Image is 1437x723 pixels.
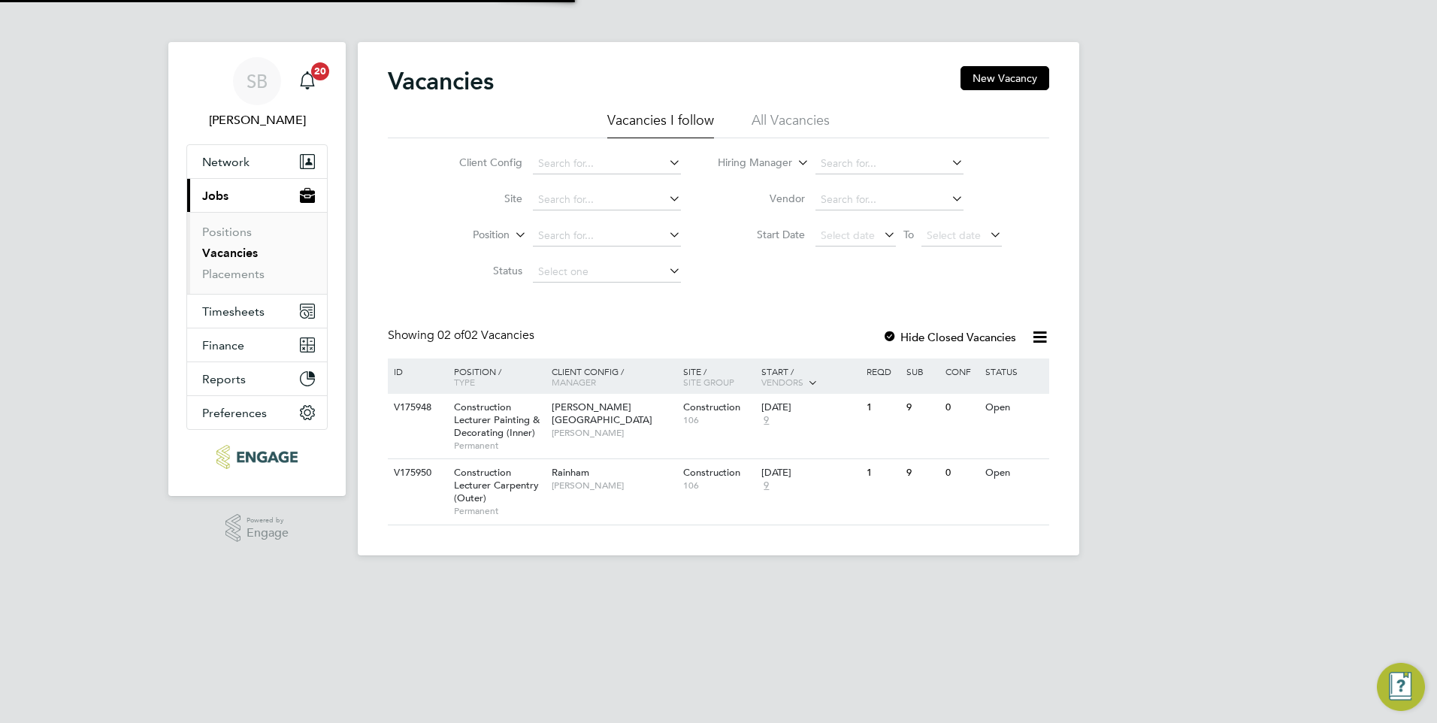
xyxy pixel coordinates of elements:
[942,459,981,487] div: 0
[706,156,792,171] label: Hiring Manager
[761,376,803,388] span: Vendors
[202,267,265,281] a: Placements
[533,189,681,210] input: Search for...
[752,111,830,138] li: All Vacancies
[202,406,267,420] span: Preferences
[437,328,464,343] span: 02 of
[202,189,228,203] span: Jobs
[552,427,676,439] span: [PERSON_NAME]
[942,394,981,422] div: 0
[863,358,902,384] div: Reqd
[903,394,942,422] div: 9
[683,401,740,413] span: Construction
[454,440,544,452] span: Permanent
[202,304,265,319] span: Timesheets
[761,479,771,492] span: 9
[202,155,250,169] span: Network
[225,514,289,543] a: Powered byEngage
[903,358,942,384] div: Sub
[982,394,1047,422] div: Open
[202,338,244,352] span: Finance
[552,466,589,479] span: Rainham
[548,358,679,395] div: Client Config /
[454,505,544,517] span: Permanent
[390,358,443,384] div: ID
[247,71,268,91] span: SB
[247,527,289,540] span: Engage
[863,459,902,487] div: 1
[761,401,859,414] div: [DATE]
[388,328,537,343] div: Showing
[437,328,534,343] span: 02 Vacancies
[436,192,522,205] label: Site
[436,264,522,277] label: Status
[761,414,771,427] span: 9
[186,57,328,129] a: SB[PERSON_NAME]
[899,225,918,244] span: To
[552,401,652,426] span: [PERSON_NAME][GEOGRAPHIC_DATA]
[903,459,942,487] div: 9
[186,445,328,469] a: Go to home page
[187,179,327,212] button: Jobs
[683,466,740,479] span: Construction
[454,466,539,504] span: Construction Lecturer Carpentry (Outer)
[533,153,681,174] input: Search for...
[292,57,322,105] a: 20
[961,66,1049,90] button: New Vacancy
[1377,663,1425,711] button: Engage Resource Center
[821,228,875,242] span: Select date
[187,295,327,328] button: Timesheets
[187,362,327,395] button: Reports
[607,111,714,138] li: Vacancies I follow
[815,153,964,174] input: Search for...
[216,445,297,469] img: ncclondon-logo-retina.png
[247,514,289,527] span: Powered by
[761,467,859,479] div: [DATE]
[718,228,805,241] label: Start Date
[186,111,328,129] span: Stephen Brayshaw
[311,62,329,80] span: 20
[202,225,252,239] a: Positions
[982,358,1047,384] div: Status
[552,479,676,492] span: [PERSON_NAME]
[168,42,346,496] nav: Main navigation
[202,372,246,386] span: Reports
[390,459,443,487] div: V175950
[533,262,681,283] input: Select one
[533,225,681,247] input: Search for...
[815,189,964,210] input: Search for...
[683,376,734,388] span: Site Group
[863,394,902,422] div: 1
[423,228,510,243] label: Position
[454,401,540,439] span: Construction Lecturer Painting & Decorating (Inner)
[187,145,327,178] button: Network
[758,358,863,396] div: Start /
[679,358,758,395] div: Site /
[552,376,596,388] span: Manager
[982,459,1047,487] div: Open
[187,212,327,294] div: Jobs
[454,376,475,388] span: Type
[443,358,548,395] div: Position /
[202,246,258,260] a: Vacancies
[388,66,494,96] h2: Vacancies
[882,330,1016,344] label: Hide Closed Vacancies
[436,156,522,169] label: Client Config
[683,414,755,426] span: 106
[927,228,981,242] span: Select date
[718,192,805,205] label: Vendor
[390,394,443,422] div: V175948
[942,358,981,384] div: Conf
[187,396,327,429] button: Preferences
[187,328,327,361] button: Finance
[683,479,755,492] span: 106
